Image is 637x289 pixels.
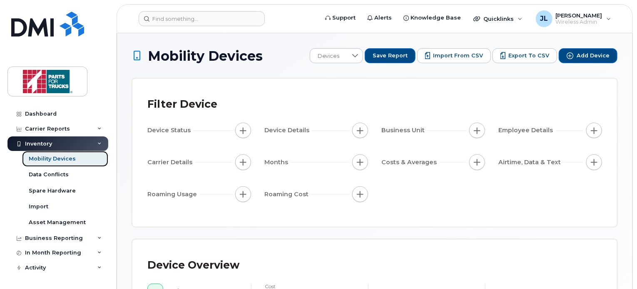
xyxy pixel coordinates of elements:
[508,52,549,59] span: Export to CSV
[493,48,557,63] button: Export to CSV
[559,48,617,63] button: Add Device
[147,126,193,135] span: Device Status
[147,94,217,115] div: Filter Device
[373,52,408,59] span: Save Report
[498,126,555,135] span: Employee Details
[310,49,347,64] span: Devices
[265,284,355,289] h4: cost
[417,48,491,63] button: Import from CSV
[433,52,483,59] span: Import from CSV
[577,52,610,59] span: Add Device
[264,158,291,167] span: Months
[147,190,199,199] span: Roaming Usage
[148,49,263,63] span: Mobility Devices
[381,158,439,167] span: Costs & Averages
[264,126,312,135] span: Device Details
[365,48,416,63] button: Save Report
[264,190,311,199] span: Roaming Cost
[147,254,239,276] div: Device Overview
[498,158,563,167] span: Airtime, Data & Text
[381,126,427,135] span: Business Unit
[147,158,195,167] span: Carrier Details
